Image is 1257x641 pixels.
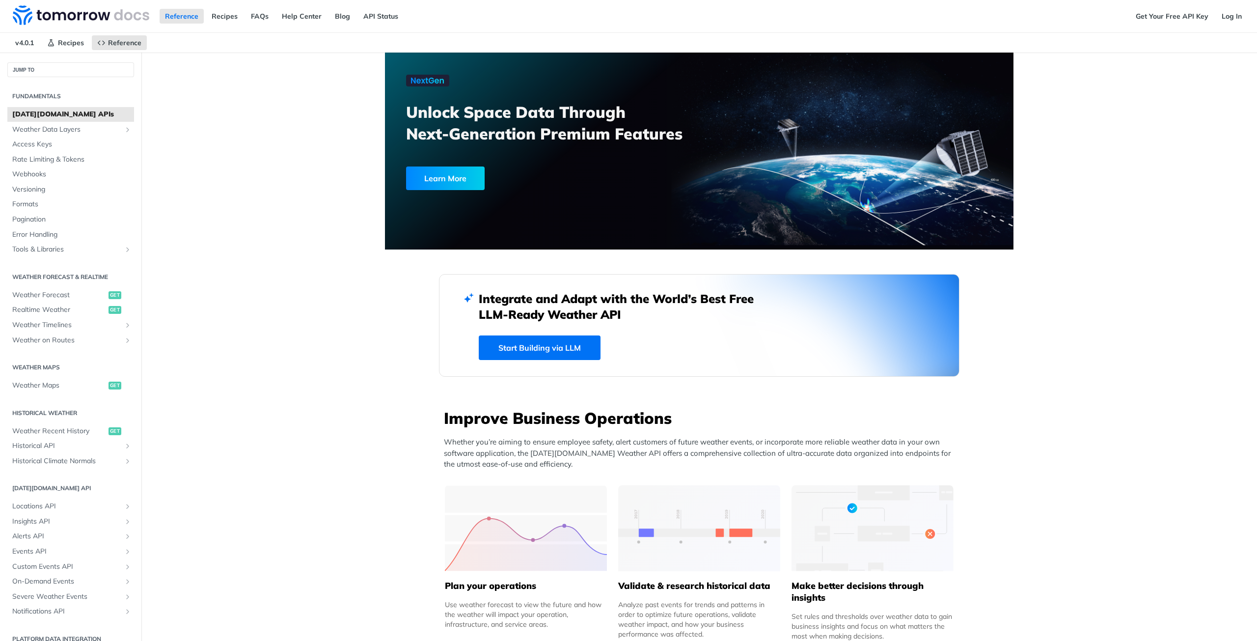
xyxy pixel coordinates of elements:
span: Custom Events API [12,562,121,572]
a: Historical APIShow subpages for Historical API [7,439,134,453]
span: Formats [12,199,132,209]
h2: Integrate and Adapt with the World’s Best Free LLM-Ready Weather API [479,291,768,322]
button: Show subpages for Notifications API [124,608,132,615]
a: Rate Limiting & Tokens [7,152,134,167]
h2: Fundamentals [7,92,134,101]
span: Locations API [12,502,121,511]
span: Webhooks [12,169,132,179]
button: Show subpages for Tools & Libraries [124,246,132,253]
span: Tools & Libraries [12,245,121,254]
a: Help Center [276,9,327,24]
a: Webhooks [7,167,134,182]
a: Recipes [206,9,243,24]
span: Alerts API [12,531,121,541]
a: Historical Climate NormalsShow subpages for Historical Climate Normals [7,454,134,469]
span: get [109,427,121,435]
button: Show subpages for Weather on Routes [124,336,132,344]
img: Tomorrow.io Weather API Docs [13,5,149,25]
a: Weather Data LayersShow subpages for Weather Data Layers [7,122,134,137]
h2: Historical Weather [7,409,134,418]
a: Error Handling [7,227,134,242]
a: Reference [160,9,204,24]
img: 39565e8-group-4962x.svg [445,485,607,571]
span: Weather on Routes [12,335,121,345]
span: Insights API [12,517,121,527]
button: Show subpages for Historical Climate Normals [124,457,132,465]
div: Learn More [406,167,485,190]
a: Weather TimelinesShow subpages for Weather Timelines [7,318,134,333]
div: Set rules and thresholds over weather data to gain business insights and focus on what matters th... [792,612,954,641]
span: get [109,306,121,314]
button: Show subpages for Locations API [124,502,132,510]
img: NextGen [406,75,449,86]
span: Weather Recent History [12,426,106,436]
a: Locations APIShow subpages for Locations API [7,499,134,514]
h3: Improve Business Operations [444,407,959,429]
span: Historical Climate Normals [12,456,121,466]
span: Severe Weather Events [12,592,121,602]
a: Blog [329,9,355,24]
a: Log In [1216,9,1247,24]
button: Show subpages for On-Demand Events [124,578,132,585]
span: Realtime Weather [12,305,106,315]
a: [DATE][DOMAIN_NAME] APIs [7,107,134,122]
button: Show subpages for Weather Data Layers [124,126,132,134]
span: Rate Limiting & Tokens [12,155,132,165]
h3: Unlock Space Data Through Next-Generation Premium Features [406,101,710,144]
h2: Weather Forecast & realtime [7,273,134,281]
span: [DATE][DOMAIN_NAME] APIs [12,110,132,119]
a: Recipes [42,35,89,50]
div: Use weather forecast to view the future and how the weather will impact your operation, infrastru... [445,600,607,629]
span: Access Keys [12,139,132,149]
button: Show subpages for Historical API [124,442,132,450]
button: Show subpages for Severe Weather Events [124,593,132,601]
p: Whether you’re aiming to ensure employee safety, alert customers of future weather events, or inc... [444,437,959,470]
span: Weather Forecast [12,290,106,300]
a: Formats [7,197,134,212]
a: Alerts APIShow subpages for Alerts API [7,529,134,544]
a: On-Demand EventsShow subpages for On-Demand Events [7,574,134,589]
span: get [109,291,121,299]
span: get [109,382,121,390]
a: Tools & LibrariesShow subpages for Tools & Libraries [7,242,134,257]
span: Versioning [12,185,132,195]
button: Show subpages for Weather Timelines [124,321,132,329]
span: Weather Data Layers [12,125,121,135]
a: Weather Mapsget [7,378,134,393]
span: Weather Timelines [12,320,121,330]
a: Weather Forecastget [7,288,134,303]
button: Show subpages for Events API [124,548,132,556]
span: On-Demand Events [12,577,121,586]
div: Analyze past events for trends and patterns in order to optimize future operations, validate weat... [618,600,780,639]
span: Weather Maps [12,381,106,390]
a: Versioning [7,182,134,197]
button: JUMP TO [7,62,134,77]
a: Events APIShow subpages for Events API [7,544,134,559]
h5: Validate & research historical data [618,580,780,592]
span: Historical API [12,441,121,451]
span: Events API [12,547,121,557]
a: API Status [358,9,404,24]
img: 13d7ca0-group-496-2.svg [618,485,780,571]
a: Insights APIShow subpages for Insights API [7,514,134,529]
h5: Plan your operations [445,580,607,592]
a: FAQs [246,9,274,24]
img: a22d113-group-496-32x.svg [792,485,954,571]
button: Show subpages for Custom Events API [124,563,132,571]
a: Severe Weather EventsShow subpages for Severe Weather Events [7,589,134,604]
button: Show subpages for Insights API [124,518,132,526]
a: Realtime Weatherget [7,303,134,317]
a: Get Your Free API Key [1130,9,1214,24]
h5: Make better decisions through insights [792,580,954,604]
a: Weather Recent Historyget [7,424,134,439]
span: Reference [108,38,141,47]
h2: Weather Maps [7,363,134,372]
span: v4.0.1 [10,35,39,50]
a: Pagination [7,212,134,227]
a: Reference [92,35,147,50]
a: Access Keys [7,137,134,152]
a: Notifications APIShow subpages for Notifications API [7,604,134,619]
a: Weather on RoutesShow subpages for Weather on Routes [7,333,134,348]
h2: [DATE][DOMAIN_NAME] API [7,484,134,493]
button: Show subpages for Alerts API [124,532,132,540]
